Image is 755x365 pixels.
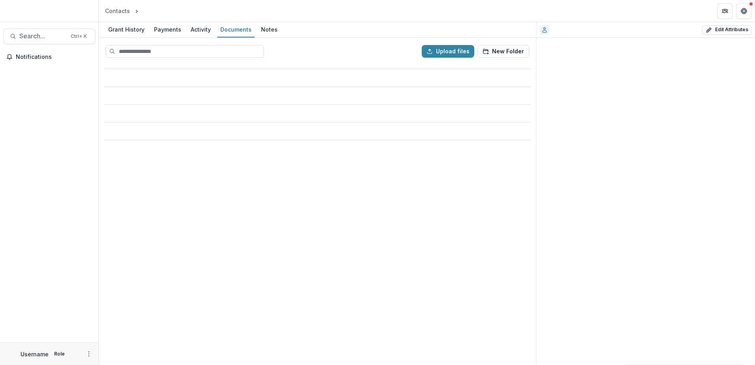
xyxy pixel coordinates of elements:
[258,24,281,35] div: Notes
[477,45,529,58] button: New Folder
[21,350,49,358] p: Username
[52,350,67,357] p: Role
[19,32,66,40] span: Search...
[105,24,148,35] div: Grant History
[188,24,214,35] div: Activity
[217,24,255,35] div: Documents
[702,25,752,35] button: Edit Attributes
[217,22,255,38] a: Documents
[422,45,474,58] button: Upload files
[102,5,133,17] a: Contacts
[188,22,214,38] a: Activity
[105,22,148,38] a: Grant History
[151,24,184,35] div: Payments
[151,22,184,38] a: Payments
[69,32,88,41] div: Ctrl + K
[102,5,174,17] nav: breadcrumb
[3,28,95,44] button: Search...
[16,54,92,60] span: Notifications
[736,3,752,19] button: Get Help
[717,3,733,19] button: Partners
[84,349,94,359] button: More
[258,22,281,38] a: Notes
[105,7,130,15] div: Contacts
[3,51,95,63] button: Notifications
